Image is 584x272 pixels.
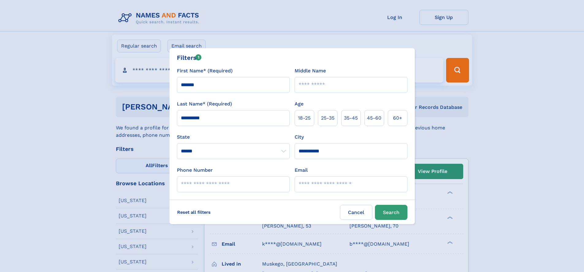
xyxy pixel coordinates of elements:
[375,205,407,220] button: Search
[295,67,326,75] label: Middle Name
[340,205,372,220] label: Cancel
[298,114,311,122] span: 18‑25
[177,167,213,174] label: Phone Number
[295,100,303,108] label: Age
[321,114,334,122] span: 25‑35
[177,53,202,62] div: Filters
[367,114,381,122] span: 45‑60
[173,205,215,220] label: Reset all filters
[393,114,402,122] span: 60+
[344,114,358,122] span: 35‑45
[295,133,304,141] label: City
[177,133,290,141] label: State
[295,167,308,174] label: Email
[177,100,232,108] label: Last Name* (Required)
[177,67,233,75] label: First Name* (Required)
